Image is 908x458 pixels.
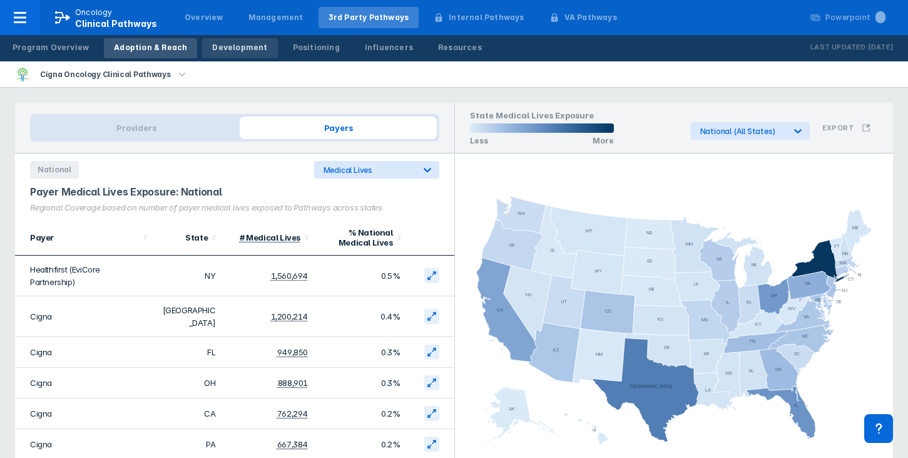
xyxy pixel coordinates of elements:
div: State [161,232,208,242]
a: Influencers [355,38,423,58]
div: 949,850 [277,348,308,358]
div: Powerpoint [825,12,885,23]
p: Last Updated: [810,41,868,54]
p: Less [470,136,488,145]
span: Clinical Pathways [75,18,157,29]
div: 667,384 [277,440,308,450]
button: Export [815,116,878,140]
td: FL [154,337,223,368]
div: Development [212,42,267,53]
p: Oncology [75,7,113,18]
div: 888,901 [278,378,308,388]
div: Management [248,12,304,23]
div: 762,294 [277,409,308,419]
a: Positioning [283,38,350,58]
div: Positioning [293,42,340,53]
div: 1,560,694 [271,271,308,281]
div: Regional Coverage based on number of payer medical lives exposed to Pathways across states [30,203,439,212]
span: National [30,161,79,179]
img: cigna-oncology-clinical-pathways [15,67,30,82]
a: Program Overview [3,38,99,58]
div: Resources [438,42,482,53]
div: Payer Medical Lives Exposure: National [30,186,439,198]
a: 3rd Party Pathways [319,7,419,28]
div: VA Pathways [564,12,617,23]
span: Providers [33,117,240,139]
a: Overview [175,7,233,28]
td: [GEOGRAPHIC_DATA] [154,296,223,337]
td: Healthfirst (EviCore Partnership) [15,256,154,296]
div: Influencers [365,42,413,53]
a: Development [202,38,277,58]
div: National (All States) [700,127,785,136]
div: Program Overview [13,42,89,53]
h3: Export [822,123,854,132]
td: CA [154,398,223,429]
td: 0.3% [315,368,408,398]
p: [DATE] [868,41,893,54]
span: Payers [240,117,436,139]
td: Cigna [15,337,154,368]
td: Cigna [15,398,154,429]
td: NY [154,256,223,296]
td: Cigna [15,368,154,398]
p: More [593,136,614,145]
td: Cigna [15,296,154,337]
a: Resources [428,38,492,58]
div: Internal Pathways [449,12,524,23]
div: 1,200,214 [271,312,308,322]
a: Adoption & Reach [104,38,197,58]
div: Overview [185,12,223,23]
div: Contact Support [864,414,893,443]
td: 0.2% [315,398,408,429]
div: 3rd Party Pathways [329,12,409,23]
div: Cigna Oncology Clinical Pathways [35,66,175,83]
div: Medical Lives [324,165,414,175]
div: Adoption & Reach [114,42,187,53]
div: # Medical Lives [240,233,300,243]
td: 0.3% [315,337,408,368]
div: % National Medical Lives [323,227,393,247]
td: 0.5% [315,256,408,296]
a: Management [238,7,314,28]
h1: State Medical Lives Exposure [470,110,614,123]
td: 0.4% [315,296,408,337]
div: Payer [30,232,139,242]
td: OH [154,368,223,398]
